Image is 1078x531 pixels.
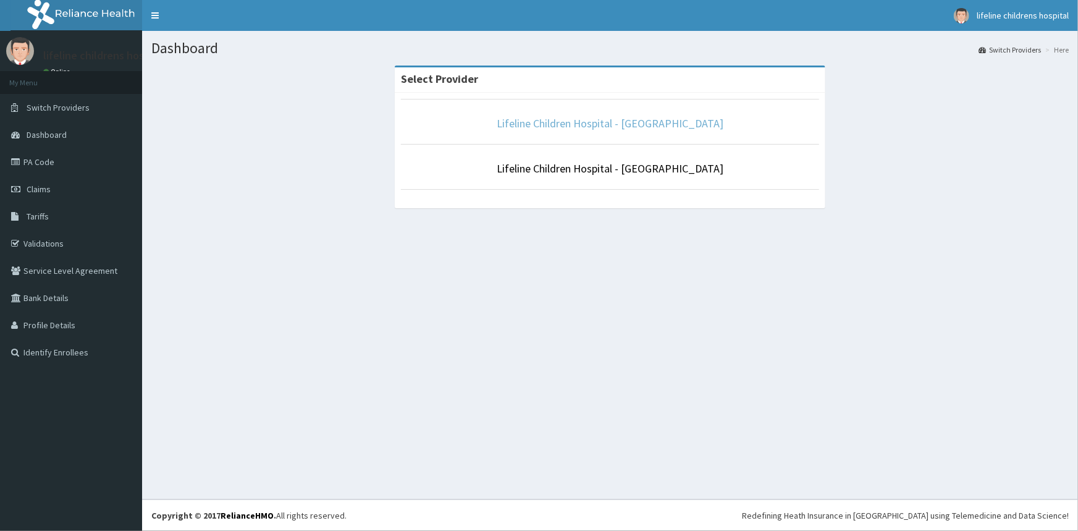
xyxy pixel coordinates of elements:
[401,72,478,86] strong: Select Provider
[979,45,1041,55] a: Switch Providers
[497,161,723,176] a: Lifeline Children Hospital - [GEOGRAPHIC_DATA]
[27,184,51,195] span: Claims
[27,211,49,222] span: Tariffs
[43,50,166,61] p: lifeline childrens hospital
[497,116,723,130] a: Lifeline Children Hospital - [GEOGRAPHIC_DATA]
[151,40,1069,56] h1: Dashboard
[27,102,90,113] span: Switch Providers
[742,509,1069,522] div: Redefining Heath Insurance in [GEOGRAPHIC_DATA] using Telemedicine and Data Science!
[1042,45,1069,55] li: Here
[151,510,276,521] strong: Copyright © 2017 .
[142,499,1078,531] footer: All rights reserved.
[221,510,274,521] a: RelianceHMO
[6,37,34,65] img: User Image
[43,67,73,76] a: Online
[977,10,1069,21] span: lifeline childrens hospital
[27,129,67,140] span: Dashboard
[954,8,969,23] img: User Image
